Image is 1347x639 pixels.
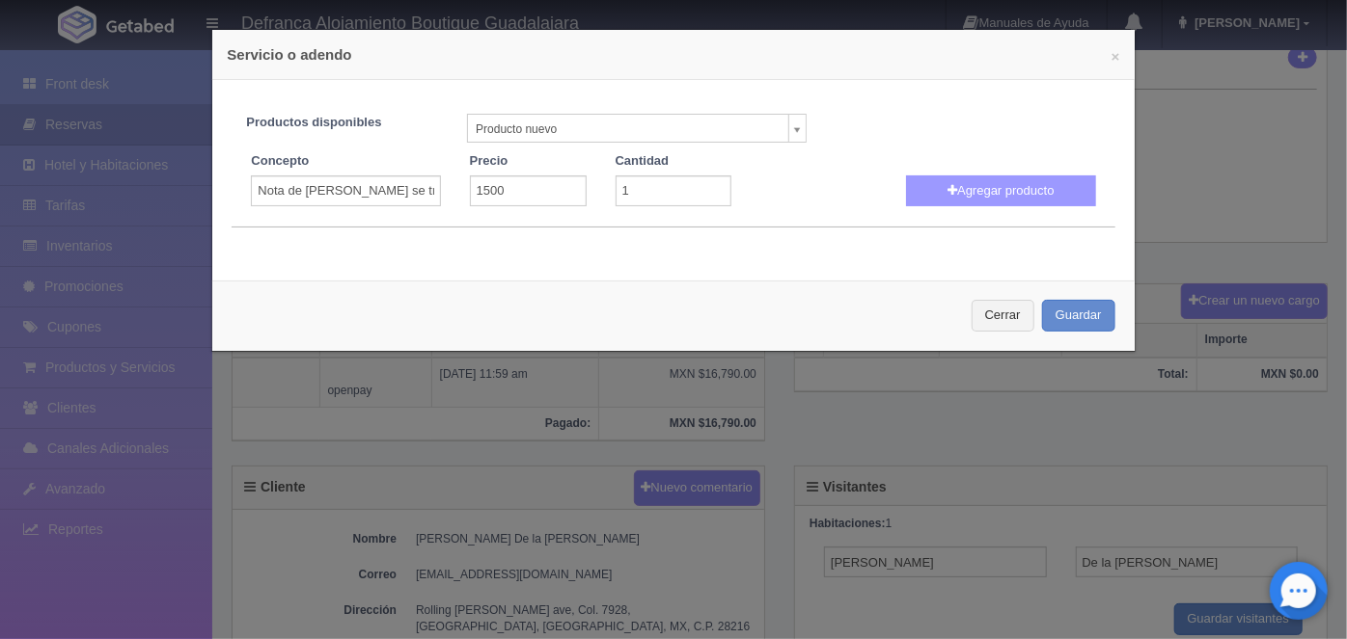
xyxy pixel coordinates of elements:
[476,115,780,144] span: Producto nuevo
[227,44,1119,65] h4: Servicio o adendo
[1112,49,1120,64] button: ×
[906,175,1095,206] button: Agregar producto
[251,152,309,171] label: Concepto
[972,300,1034,332] button: Cerrar
[470,152,509,171] label: Precio
[232,114,453,132] label: Productos disponibles
[467,114,806,143] a: Producto nuevo
[1042,300,1115,332] button: Guardar
[616,152,670,171] label: Cantidad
